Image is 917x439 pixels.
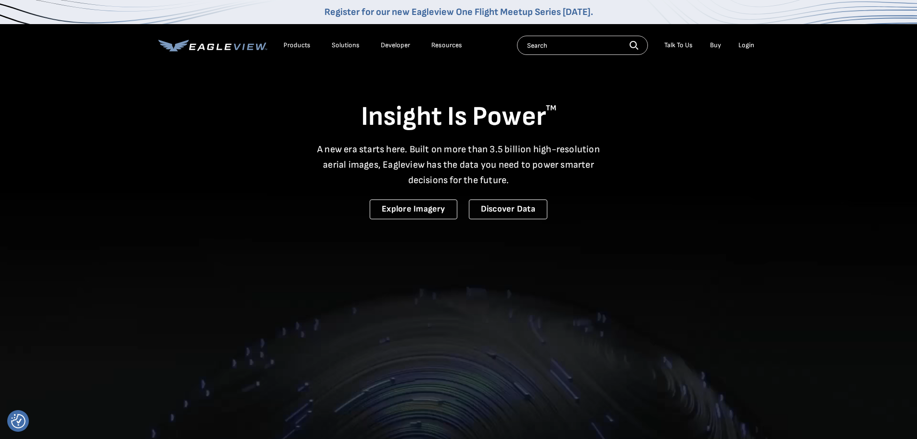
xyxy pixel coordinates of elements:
[469,200,547,219] a: Discover Data
[311,142,606,188] p: A new era starts here. Built on more than 3.5 billion high-resolution aerial images, Eagleview ha...
[517,36,648,55] input: Search
[332,41,360,50] div: Solutions
[158,100,759,134] h1: Insight Is Power
[381,41,410,50] a: Developer
[546,104,556,113] sup: TM
[11,414,26,428] button: Consent Preferences
[284,41,310,50] div: Products
[370,200,457,219] a: Explore Imagery
[664,41,693,50] div: Talk To Us
[738,41,754,50] div: Login
[710,41,721,50] a: Buy
[11,414,26,428] img: Revisit consent button
[431,41,462,50] div: Resources
[324,6,593,18] a: Register for our new Eagleview One Flight Meetup Series [DATE].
